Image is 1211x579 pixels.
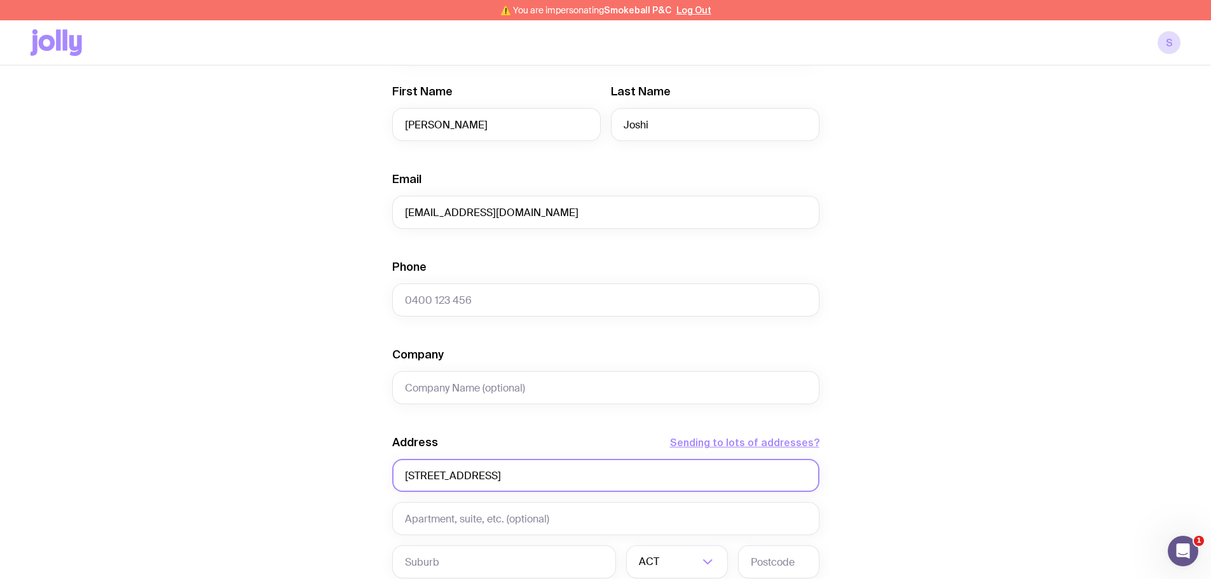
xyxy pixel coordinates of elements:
[392,259,427,275] label: Phone
[392,545,616,578] input: Suburb
[1168,536,1198,566] iframe: Intercom live chat
[639,545,662,578] span: ACT
[626,545,728,578] div: Search for option
[670,435,819,450] button: Sending to lots of addresses?
[392,84,453,99] label: First Name
[392,283,819,317] input: 0400 123 456
[611,108,819,141] input: Last Name
[1158,31,1180,54] a: S
[392,347,444,362] label: Company
[392,435,438,450] label: Address
[604,5,671,15] span: Smokeball P&C
[392,196,819,229] input: employee@company.com
[1194,536,1204,546] span: 1
[738,545,819,578] input: Postcode
[500,5,671,15] span: ⚠️ You are impersonating
[392,502,819,535] input: Apartment, suite, etc. (optional)
[392,459,819,492] input: Street Address
[392,108,601,141] input: First Name
[392,371,819,404] input: Company Name (optional)
[611,84,671,99] label: Last Name
[662,545,699,578] input: Search for option
[392,172,421,187] label: Email
[676,5,711,15] button: Log Out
